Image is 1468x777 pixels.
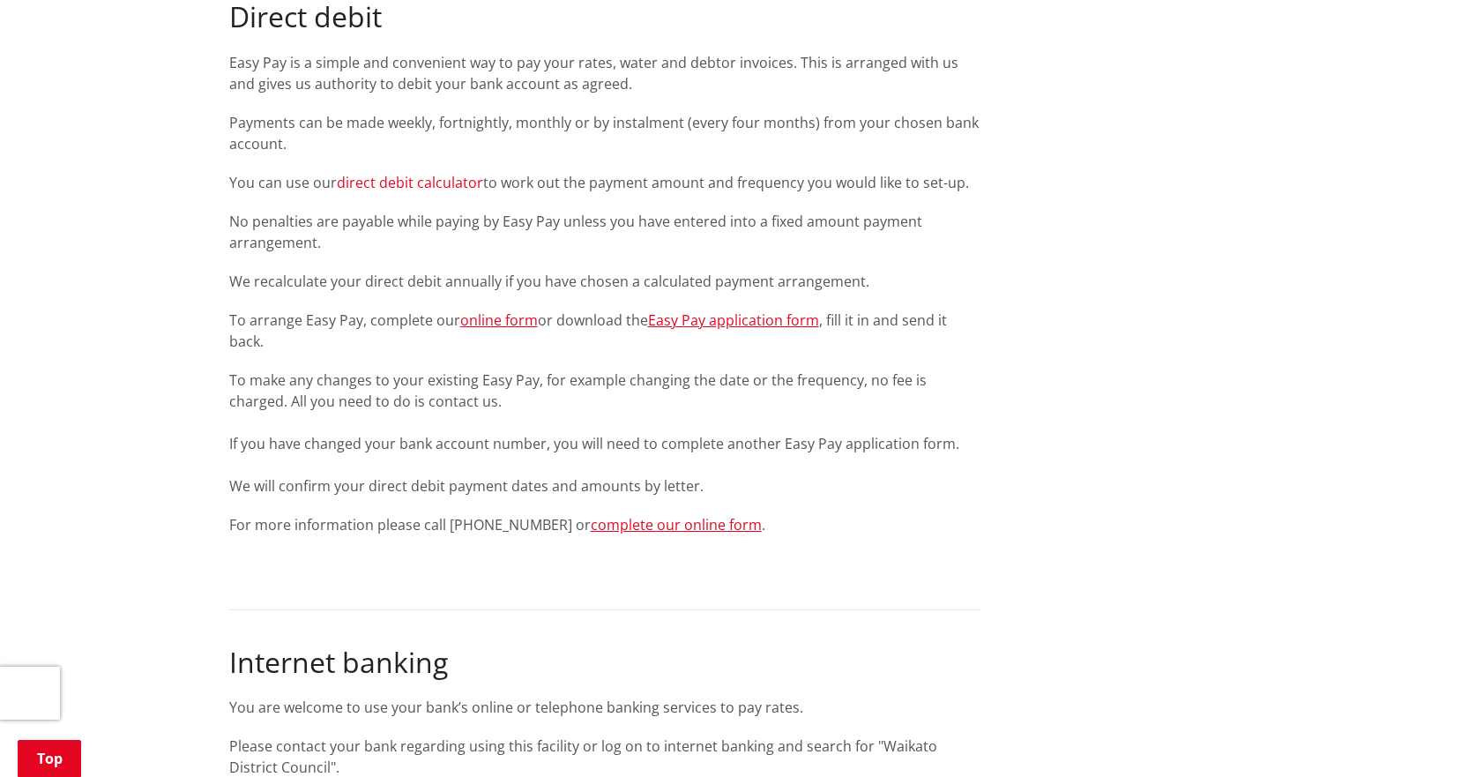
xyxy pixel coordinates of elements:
[229,271,980,292] p: We recalculate your direct debit annually if you have chosen a calculated payment arrangement.
[229,514,980,535] p: For more information please call [PHONE_NUMBER] or .
[229,370,980,497] p: To make any changes to your existing Easy Pay, for example changing the date or the frequency, no...
[18,740,81,777] a: Top
[229,310,980,352] p: To arrange Easy Pay, complete our or download the , fill it in and send it back.
[229,211,980,253] p: No penalties are payable while paying by Easy Pay unless you have entered into a fixed amount pay...
[591,515,762,534] a: complete our online form
[1387,703,1450,766] iframe: Messenger Launcher
[229,697,980,718] p: You are welcome to use your bank’s online or telephone banking services to pay rates.
[229,112,980,154] p: Payments can be made weekly, fortnightly, monthly or by instalment (every four months) from your ...
[648,310,819,330] a: Easy Pay application form
[460,310,538,330] a: online form
[229,646,980,679] h2: Internet banking
[337,173,483,192] a: direct debit calculator
[229,172,980,193] p: You can use our to work out the payment amount and frequency you would like to set-up.
[229,52,980,94] p: Easy Pay is a simple and convenient way to pay your rates, water and debtor invoices. This is arr...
